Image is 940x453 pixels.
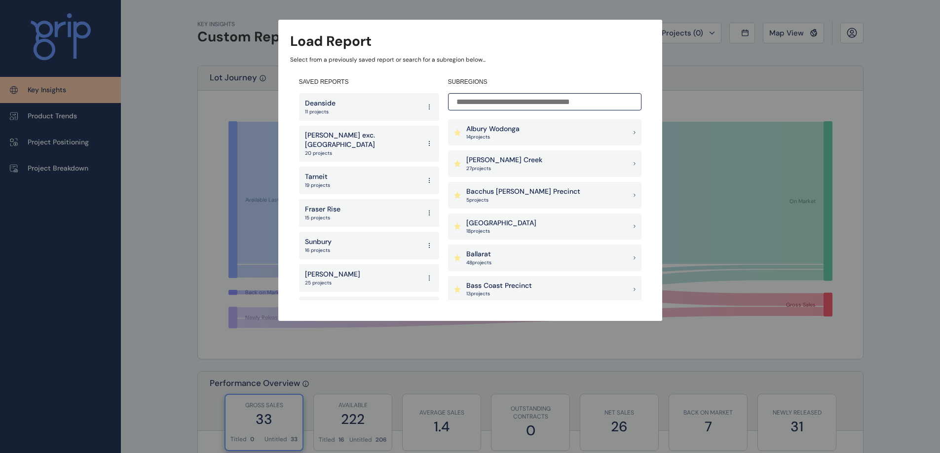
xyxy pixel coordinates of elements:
p: 15 projects [305,214,340,221]
p: [GEOGRAPHIC_DATA] [466,218,536,228]
p: Deanside [305,99,336,108]
p: 14 project s [466,134,520,140]
p: Tarneit [305,172,330,182]
p: 19 projects [305,182,330,189]
p: 20 projects [305,150,420,157]
p: 18 project s [466,228,536,235]
p: 48 project s [466,259,491,266]
p: 5 project s [466,197,580,204]
p: Sunbury [305,237,332,247]
p: 13 project s [466,290,532,297]
h4: SUBREGIONS [448,78,641,86]
h3: Load Report [290,32,372,51]
p: 11 projects [305,108,336,115]
p: [PERSON_NAME] exc. [GEOGRAPHIC_DATA] [305,131,420,150]
p: 16 projects [305,247,332,254]
p: [PERSON_NAME] Creek [466,155,542,165]
p: 25 projects [305,279,360,286]
p: 27 project s [466,165,542,172]
p: Bass Coast Precinct [466,281,532,291]
p: Albury Wodonga [466,124,520,134]
p: Fraser Rise [305,205,340,214]
p: Select from a previously saved report or search for a subregion below... [290,56,650,64]
p: Ballarat [466,249,491,259]
h4: SAVED REPORTS [299,78,439,86]
p: [PERSON_NAME] [305,270,360,279]
p: Bacchus [PERSON_NAME] Precinct [466,187,580,197]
